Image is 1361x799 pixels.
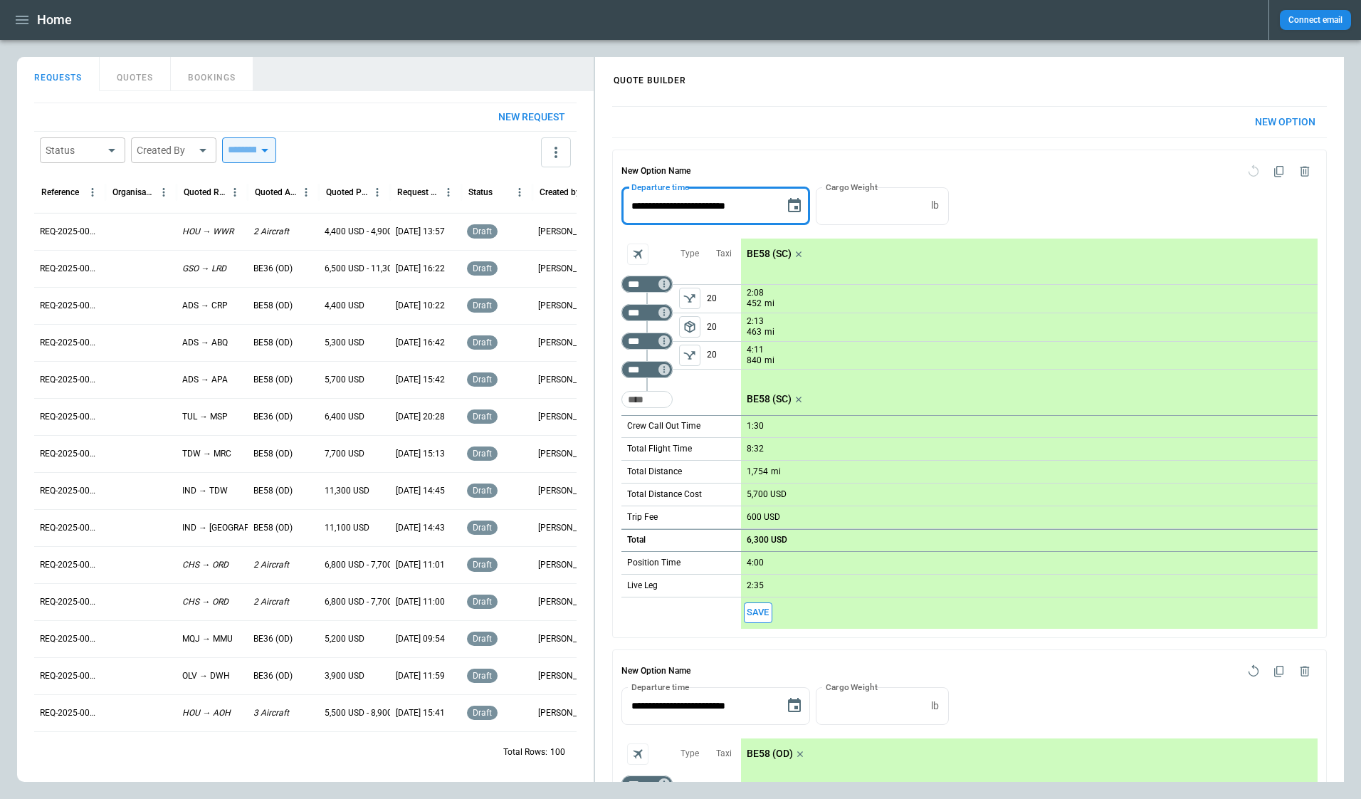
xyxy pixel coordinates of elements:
[396,559,445,571] p: [DATE] 11:01
[679,288,700,309] button: left aligned
[325,300,364,312] p: 4,400 USD
[470,301,495,310] span: draft
[780,192,809,220] button: Choose date, selected date is Aug 14, 2025
[621,333,673,350] div: Too short
[396,670,445,682] p: [DATE] 11:59
[538,411,598,423] p: [PERSON_NAME]
[597,61,703,93] h4: QUOTE BUILDER
[744,602,772,623] button: Save
[182,522,291,534] p: IND → [GEOGRAPHIC_DATA]
[1241,659,1266,684] span: Reset quote option
[470,226,495,236] span: draft
[1266,659,1292,684] span: Duplicate quote option
[325,226,411,238] p: 4,400 USD - 4,900 USD
[764,298,774,310] p: mi
[40,707,100,719] p: REQ-2025-000239
[747,248,792,260] p: BE58 (SC)
[621,391,673,408] div: Too short
[1266,159,1292,184] span: Duplicate quote option
[621,276,673,293] div: Too short
[747,288,764,298] p: 2:08
[747,444,764,454] p: 8:32
[621,159,690,184] h6: New Option Name
[747,580,764,591] p: 2:35
[538,670,598,682] p: [PERSON_NAME]
[182,226,233,238] p: HOU → WWR
[396,300,445,312] p: [DATE] 10:22
[627,466,682,478] p: Total Distance
[40,263,100,275] p: REQ-2025-000251
[679,288,700,309] span: Type of sector
[396,337,445,349] p: [DATE] 16:42
[40,448,100,460] p: REQ-2025-000246
[40,559,100,571] p: REQ-2025-000243
[771,466,781,478] p: mi
[40,374,100,386] p: REQ-2025-000248
[253,374,293,386] p: BE58 (OD)
[325,263,416,275] p: 6,500 USD - 11,300 USD
[83,183,102,202] button: Reference column menu
[550,746,565,758] p: 100
[396,411,445,423] p: [DATE] 20:28
[100,57,171,91] button: QUOTES
[538,485,598,497] p: [PERSON_NAME]
[470,708,495,718] span: draft
[541,137,571,167] button: more
[826,681,878,693] label: Cargo Weight
[1241,159,1266,184] span: Reset quote option
[182,559,228,571] p: CHS → ORD
[40,522,100,534] p: REQ-2025-000244
[396,707,445,719] p: [DATE] 15:41
[747,512,780,523] p: 600 USD
[41,187,79,197] div: Reference
[679,316,700,338] button: left aligned
[627,420,700,432] p: Crew Call Out Time
[631,681,690,693] label: Departure time
[931,700,939,712] p: lb
[538,559,598,571] p: [PERSON_NAME]
[182,263,226,275] p: GSO → LRD
[112,187,154,197] div: Organisation
[1292,159,1318,184] span: Delete quote option
[470,412,495,422] span: draft
[538,300,598,312] p: [PERSON_NAME]
[538,633,598,645] p: [PERSON_NAME]
[627,557,680,569] p: Position Time
[621,659,690,684] h6: New Option Name
[171,57,253,91] button: BOOKINGS
[439,183,458,202] button: Request Created At (UTC-05:00) column menu
[627,244,648,265] span: Aircraft selection
[325,337,364,349] p: 5,300 USD
[747,466,768,477] p: 1,754
[182,374,228,386] p: ADS → APA
[470,523,495,533] span: draft
[931,199,939,211] p: lb
[255,187,297,197] div: Quoted Aircraft
[679,345,700,366] button: left aligned
[747,421,764,432] p: 1:30
[182,707,231,719] p: HOU → AOH
[707,342,741,369] p: 20
[182,337,228,349] p: ADS → ABQ
[470,560,495,570] span: draft
[747,558,764,568] p: 4:00
[679,316,700,338] span: Type of sector
[538,337,598,349] p: [PERSON_NAME]
[764,355,774,367] p: mi
[253,337,293,349] p: BE58 (OD)
[154,183,173,202] button: Organisation column menu
[780,691,809,720] button: Choose date, selected date is Aug 1, 2025
[40,670,100,682] p: REQ-2025-000240
[679,345,700,366] span: Type of sector
[747,393,792,405] p: BE58 (SC)
[396,596,445,608] p: [DATE] 11:00
[40,633,100,645] p: REQ-2025-000241
[325,374,364,386] p: 5,700 USD
[503,746,547,758] p: Total Rows:
[37,11,72,28] h1: Home
[538,596,598,608] p: [PERSON_NAME]
[326,187,368,197] div: Quoted Price
[325,596,411,608] p: 6,800 USD - 7,700 USD
[46,143,103,157] div: Status
[40,596,100,608] p: REQ-2025-000242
